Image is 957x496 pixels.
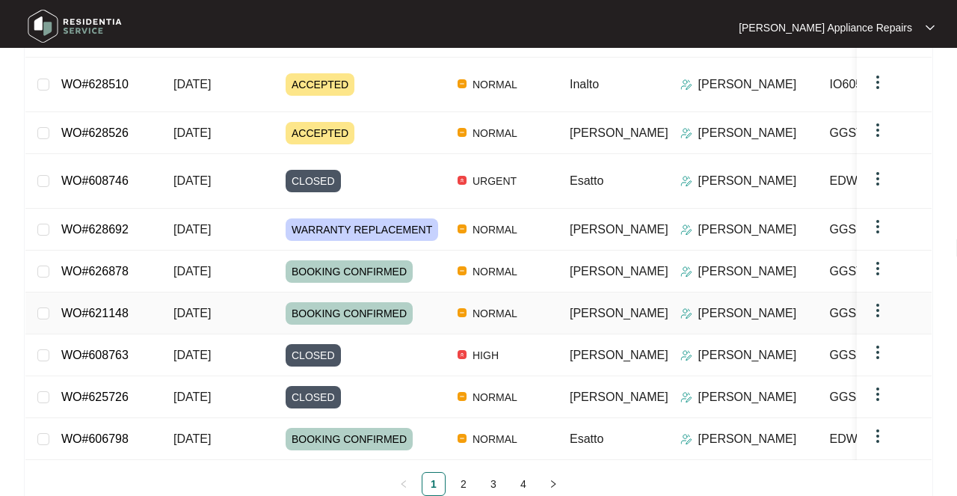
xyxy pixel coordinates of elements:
[869,343,887,361] img: dropdown arrow
[392,472,416,496] button: left
[61,223,129,236] a: WO#628692
[173,432,211,445] span: [DATE]
[22,4,127,49] img: residentia service logo
[61,78,129,91] a: WO#628510
[869,218,887,236] img: dropdown arrow
[680,266,692,278] img: Assigner Icon
[698,346,797,364] p: [PERSON_NAME]
[458,392,467,401] img: Vercel Logo
[698,124,797,142] p: [PERSON_NAME]
[680,127,692,139] img: Assigner Icon
[698,430,797,448] p: [PERSON_NAME]
[680,433,692,445] img: Assigner Icon
[399,480,408,489] span: left
[512,473,535,495] a: 4
[286,218,438,241] span: WARRANTY REPLACEMENT
[458,308,467,317] img: Vercel Logo
[61,349,129,361] a: WO#608763
[467,346,505,364] span: HIGH
[458,224,467,233] img: Vercel Logo
[61,265,129,278] a: WO#626878
[467,388,523,406] span: NORMAL
[286,302,413,325] span: BOOKING CONFIRMED
[570,432,603,445] span: Esatto
[570,126,668,139] span: [PERSON_NAME]
[680,391,692,403] img: Assigner Icon
[680,79,692,91] img: Assigner Icon
[452,472,476,496] li: 2
[482,473,505,495] a: 3
[680,224,692,236] img: Assigner Icon
[173,78,211,91] span: [DATE]
[286,428,413,450] span: BOOKING CONFIRMED
[698,263,797,281] p: [PERSON_NAME]
[869,73,887,91] img: dropdown arrow
[869,170,887,188] img: dropdown arrow
[869,301,887,319] img: dropdown arrow
[570,391,668,403] span: [PERSON_NAME]
[541,472,565,496] button: right
[869,121,887,139] img: dropdown arrow
[481,472,505,496] li: 3
[680,349,692,361] img: Assigner Icon
[698,221,797,239] p: [PERSON_NAME]
[173,307,211,319] span: [DATE]
[458,79,467,88] img: Vercel Logo
[698,76,797,94] p: [PERSON_NAME]
[452,473,475,495] a: 2
[698,172,797,190] p: [PERSON_NAME]
[422,473,445,495] a: 1
[570,265,668,278] span: [PERSON_NAME]
[467,221,523,239] span: NORMAL
[570,349,668,361] span: [PERSON_NAME]
[286,386,341,408] span: CLOSED
[286,170,341,192] span: CLOSED
[61,391,129,403] a: WO#625726
[467,430,523,448] span: NORMAL
[698,388,797,406] p: [PERSON_NAME]
[173,265,211,278] span: [DATE]
[698,304,797,322] p: [PERSON_NAME]
[869,260,887,278] img: dropdown arrow
[680,307,692,319] img: Assigner Icon
[549,480,558,489] span: right
[467,304,523,322] span: NORMAL
[458,266,467,275] img: Vercel Logo
[173,349,211,361] span: [DATE]
[173,223,211,236] span: [DATE]
[570,78,599,91] span: Inalto
[739,20,912,35] p: [PERSON_NAME] Appliance Repairs
[422,472,446,496] li: 1
[570,223,668,236] span: [PERSON_NAME]
[61,174,129,187] a: WO#608746
[570,307,668,319] span: [PERSON_NAME]
[511,472,535,496] li: 4
[61,126,129,139] a: WO#628526
[570,174,603,187] span: Esatto
[869,385,887,403] img: dropdown arrow
[458,350,467,359] img: Vercel Logo
[869,427,887,445] img: dropdown arrow
[467,172,523,190] span: URGENT
[467,76,523,94] span: NORMAL
[541,472,565,496] li: Next Page
[467,263,523,281] span: NORMAL
[286,344,341,367] span: CLOSED
[173,126,211,139] span: [DATE]
[680,175,692,187] img: Assigner Icon
[458,128,467,137] img: Vercel Logo
[286,73,354,96] span: ACCEPTED
[173,174,211,187] span: [DATE]
[61,307,129,319] a: WO#621148
[61,432,129,445] a: WO#606798
[173,391,211,403] span: [DATE]
[458,434,467,443] img: Vercel Logo
[467,124,523,142] span: NORMAL
[392,472,416,496] li: Previous Page
[926,24,935,31] img: dropdown arrow
[458,176,467,185] img: Vercel Logo
[286,260,413,283] span: BOOKING CONFIRMED
[286,122,354,144] span: ACCEPTED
